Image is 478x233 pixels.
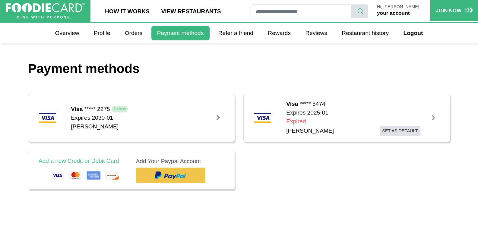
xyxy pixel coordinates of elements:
[286,109,423,136] div: Expires 2025-01
[397,26,429,40] a: Logout
[286,100,298,109] b: Visa
[336,26,394,40] a: Restaurant history
[119,26,148,40] a: Orders
[112,106,128,112] span: Default
[286,126,423,136] div: [PERSON_NAME]
[49,26,85,40] a: Overview
[213,26,259,40] a: Refer a friend
[136,157,224,166] div: Add Your Paypal Account
[39,112,56,123] img: visa.png
[286,118,306,124] span: Expired
[380,126,420,136] button: Set as default
[71,105,83,114] b: Visa
[41,168,125,184] img: card-logos
[39,158,119,164] a: Add a new Credit or Debit Card
[151,26,210,40] a: Payment methods
[28,61,450,77] h1: Payment methods
[251,5,351,18] input: restaurant search
[377,5,422,9] p: Hi, [PERSON_NAME] !
[71,114,208,131] div: Expires 2030-01
[88,26,116,40] a: Profile
[6,3,85,19] img: FoodieCard; Eat, Drink, Save, Donate
[377,10,410,16] a: your account
[262,26,296,40] a: Rewards
[254,112,272,123] img: visa.png
[299,26,333,40] a: Reviews
[71,122,208,131] div: [PERSON_NAME]
[351,5,368,18] button: search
